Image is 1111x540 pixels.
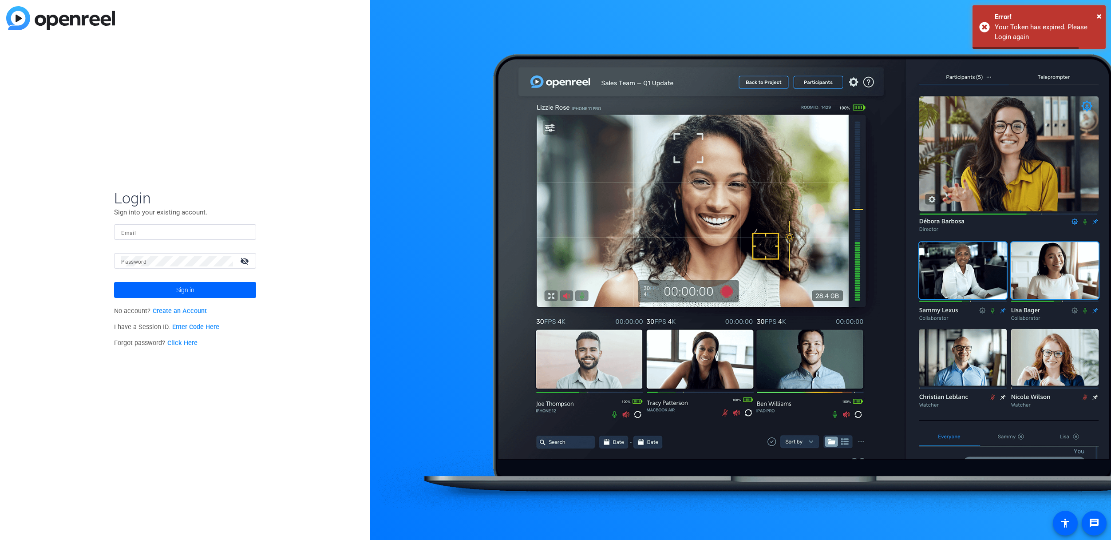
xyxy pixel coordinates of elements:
div: Your Token has expired. Please Login again [995,22,1099,42]
mat-icon: accessibility [1060,518,1071,528]
p: Sign into your existing account. [114,207,256,217]
div: Error! [995,12,1099,22]
span: I have a Session ID. [114,323,219,331]
input: Enter Email Address [121,227,249,238]
a: Click Here [167,339,198,347]
mat-icon: visibility_off [235,254,256,267]
span: × [1097,11,1102,21]
mat-label: Password [121,259,146,265]
a: Create an Account [153,307,207,315]
mat-label: Email [121,230,136,236]
mat-icon: message [1089,518,1099,528]
a: Enter Code Here [172,323,219,331]
span: Sign in [176,279,194,301]
button: Sign in [114,282,256,298]
button: Close [1097,9,1102,23]
span: No account? [114,307,207,315]
img: blue-gradient.svg [6,6,115,30]
span: Login [114,189,256,207]
span: Forgot password? [114,339,198,347]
